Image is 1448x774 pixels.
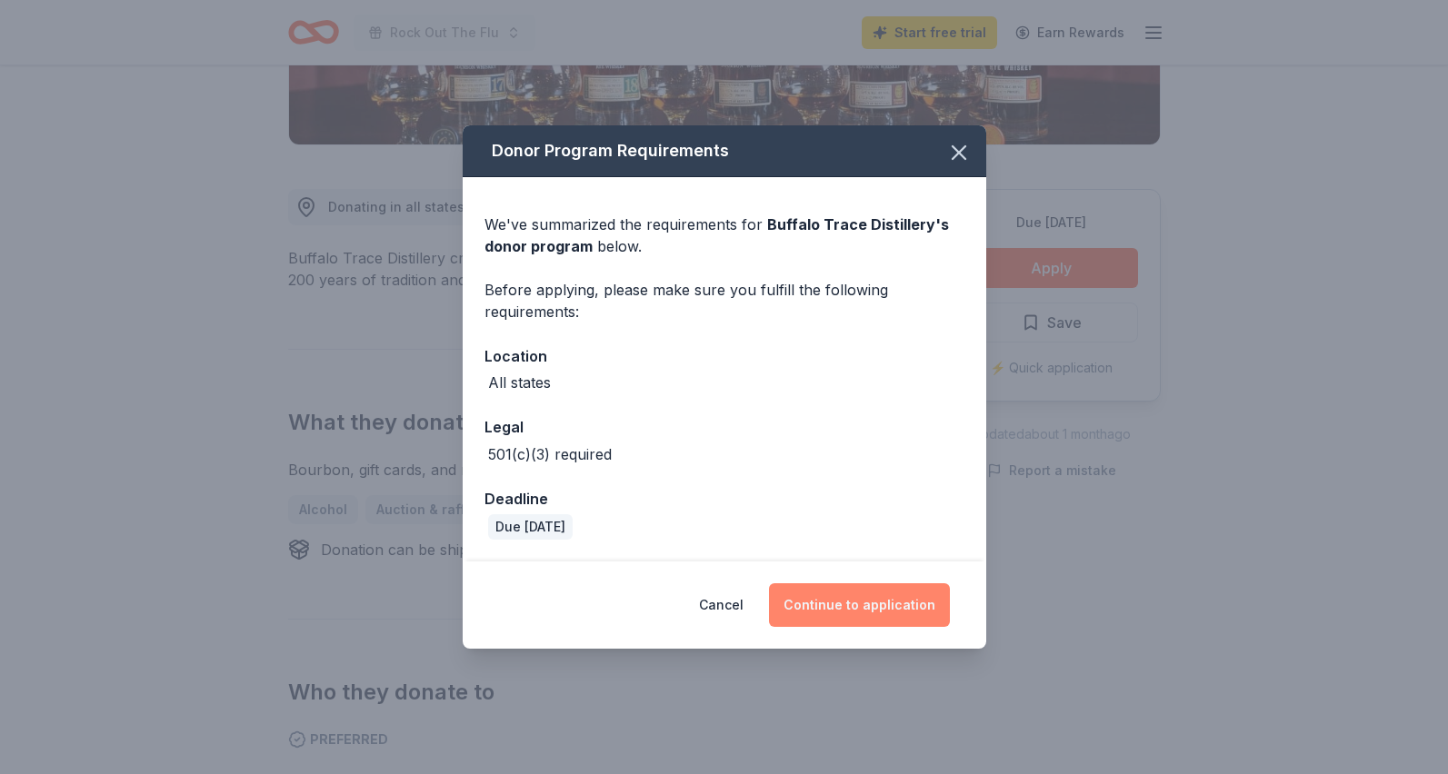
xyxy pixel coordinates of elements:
button: Cancel [699,583,744,627]
div: 501(c)(3) required [488,443,612,465]
div: Due [DATE] [488,514,573,540]
div: Location [484,344,964,368]
div: Deadline [484,487,964,511]
button: Continue to application [769,583,950,627]
div: We've summarized the requirements for below. [484,213,964,257]
div: All states [488,372,551,393]
div: Legal [484,415,964,439]
div: Donor Program Requirements [463,125,986,177]
div: Before applying, please make sure you fulfill the following requirements: [484,279,964,322]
